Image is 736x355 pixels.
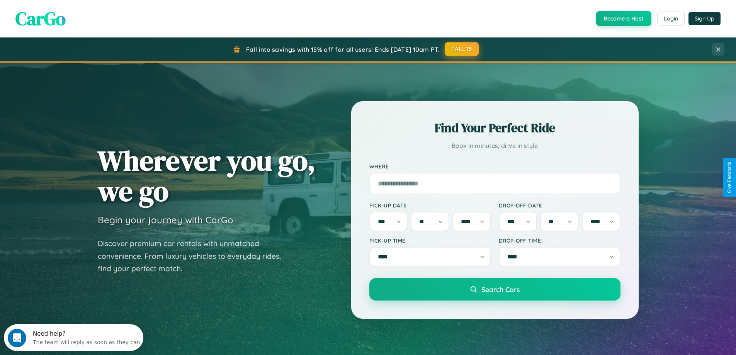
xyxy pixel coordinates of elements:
[369,278,620,301] button: Search Cars
[29,13,136,21] div: The team will reply as soon as they can
[246,46,440,53] span: Fall into savings with 15% off for all users! Ends [DATE] 10am PT.
[369,237,491,244] label: Pick-up Time
[445,42,479,56] button: FALL15
[369,202,491,209] label: Pick-up Date
[4,324,143,351] iframe: Intercom live chat discovery launcher
[98,214,233,226] h3: Begin your journey with CarGo
[8,329,26,347] iframe: Intercom live chat
[481,285,520,294] span: Search Cars
[499,237,620,244] label: Drop-off Time
[657,12,685,25] button: Login
[29,7,136,13] div: Need help?
[98,237,291,275] p: Discover premium car rentals with unmatched convenience. From luxury vehicles to everyday rides, ...
[98,145,316,206] h1: Wherever you go, we go
[499,202,620,209] label: Drop-off Date
[688,12,721,25] button: Sign Up
[3,3,144,24] div: Open Intercom Messenger
[15,6,66,31] span: CarGo
[369,119,620,136] h2: Find Your Perfect Ride
[596,11,651,26] button: Become a Host
[727,162,732,193] div: Give Feedback
[369,140,620,151] p: Book in minutes, drive in style
[369,163,620,170] label: Where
